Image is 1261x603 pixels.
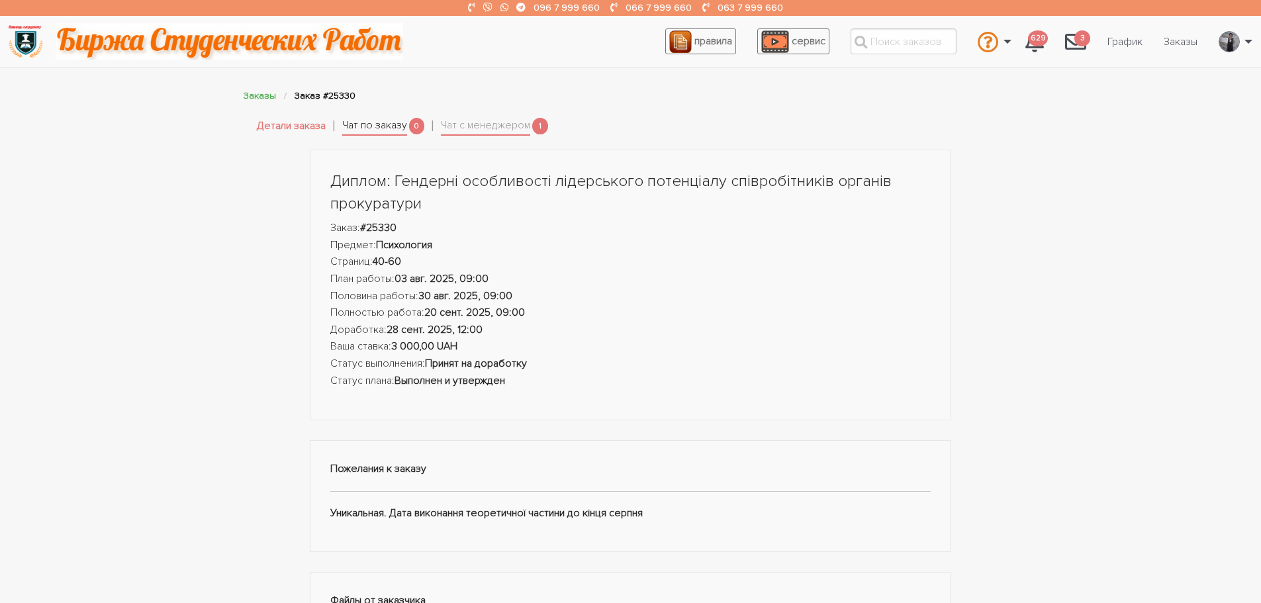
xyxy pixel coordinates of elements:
[330,237,931,254] li: Предмет:
[425,357,527,370] strong: Принят на доработку
[626,2,692,13] a: 066 7 999 660
[418,289,512,302] strong: 30 авг. 2025, 09:00
[1015,24,1054,60] a: 629
[330,220,931,237] li: Заказ:
[330,170,931,214] h1: Диплом: Гендерні особливості лідерського потенціалу співробітників органів прокуратури
[395,272,489,285] strong: 03 авг. 2025, 09:00
[376,238,432,252] strong: Психология
[330,355,931,373] li: Статус выполнения:
[330,338,931,355] li: Ваша ставка:
[310,440,952,552] div: Уникальная. Дата виконання теоретичної частини до кінця серпня
[244,90,276,101] a: Заказы
[391,340,457,353] strong: 3 000,00 UAH
[395,374,505,387] strong: Выполнен и утвержден
[851,28,957,54] input: Поиск заказов
[1097,29,1153,54] a: График
[1219,31,1239,52] img: 20171208_160937.jpg
[441,117,530,136] a: Чат с менеджером
[342,117,407,136] a: Чат по заказу
[1028,30,1048,47] span: 629
[7,23,44,60] img: logo-135dea9cf721667cc4ddb0c1795e3ba8b7f362e3d0c04e2cc90b931989920324.png
[330,304,931,322] li: Полностью работа:
[330,462,426,475] strong: Пожелания к заказу
[665,28,736,54] a: правила
[757,28,829,54] a: сервис
[1054,24,1097,60] a: 3
[330,254,931,271] li: Страниц:
[330,271,931,288] li: План работы:
[330,288,931,305] li: Половина работы:
[718,2,783,13] a: 063 7 999 660
[360,221,397,234] strong: #25330
[387,323,483,336] strong: 28 сент. 2025, 12:00
[532,118,548,134] span: 1
[330,373,931,390] li: Статус плана:
[295,88,355,103] li: Заказ #25330
[534,2,600,13] a: 096 7 999 660
[424,306,525,319] strong: 20 сент. 2025, 09:00
[669,30,692,53] img: agreement_icon-feca34a61ba7f3d1581b08bc946b2ec1ccb426f67415f344566775c155b7f62c.png
[1074,30,1090,47] span: 3
[373,255,401,268] strong: 40-60
[409,118,425,134] span: 0
[56,23,403,60] img: motto-2ce64da2796df845c65ce8f9480b9c9d679903764b3ca6da4b6de107518df0fe.gif
[330,322,931,339] li: Доработка:
[257,118,326,135] a: Детали заказа
[694,34,732,48] span: правила
[1153,29,1208,54] a: Заказы
[761,30,789,53] img: play_icon-49f7f135c9dc9a03216cfdbccbe1e3994649169d890fb554cedf0eac35a01ba8.png
[792,34,825,48] span: сервис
